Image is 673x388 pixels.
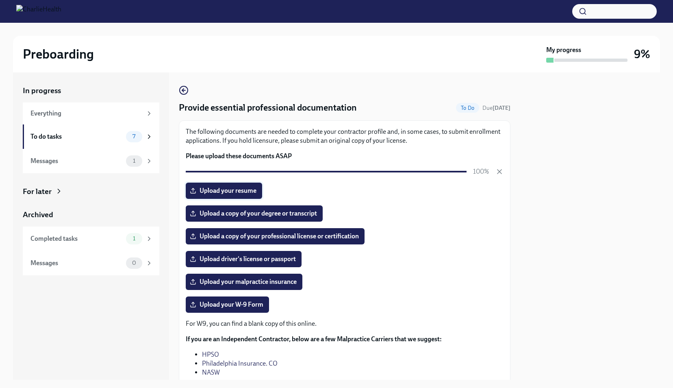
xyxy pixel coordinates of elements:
[128,158,140,164] span: 1
[127,260,141,266] span: 0
[186,319,504,328] p: For W9, you can find a blank copy of this online.
[495,168,504,176] button: Cancel
[186,335,442,343] strong: If you are an Independent Contractor, below are a few Malpractice Carriers that we suggest:
[456,105,479,111] span: To Do
[186,183,262,199] label: Upload your resume
[23,46,94,62] h2: Preboarding
[23,186,52,197] div: For later
[23,85,159,96] a: In progress
[186,274,302,290] label: Upload your malpractice insurance
[186,296,269,313] label: Upload your W-9 Form
[30,132,123,141] div: To do tasks
[191,278,297,286] span: Upload your malpractice insurance
[186,228,365,244] label: Upload a copy of your professional license or certification
[30,109,142,118] div: Everything
[23,149,159,173] a: Messages1
[202,368,220,376] a: NASW
[23,209,159,220] a: Archived
[179,102,357,114] h4: Provide essential professional documentation
[23,251,159,275] a: Messages0
[493,105,510,111] strong: [DATE]
[191,209,317,218] span: Upload a copy of your degree or transcript
[128,235,140,242] span: 1
[546,46,581,54] strong: My progress
[30,157,123,166] div: Messages
[473,167,489,176] p: 100%
[30,234,123,243] div: Completed tasks
[191,232,359,240] span: Upload a copy of your professional license or certification
[482,105,510,111] span: Due
[186,251,302,267] label: Upload driver's license or passport
[23,124,159,149] a: To do tasks7
[30,259,123,268] div: Messages
[191,301,263,309] span: Upload your W-9 Form
[202,351,219,358] a: HPSO
[23,102,159,124] a: Everything
[23,186,159,197] a: For later
[186,127,504,145] p: The following documents are needed to complete your contractor profile and, in some cases, to sub...
[186,152,292,160] strong: Please upload these documents ASAP
[191,255,296,263] span: Upload driver's license or passport
[16,5,61,18] img: CharlieHealth
[191,187,256,195] span: Upload your resume
[202,360,278,367] a: Philadelphia Insurance. CO
[634,47,650,61] h3: 9%
[482,104,510,112] span: August 20th, 2025 09:00
[23,227,159,251] a: Completed tasks1
[186,205,323,222] label: Upload a copy of your degree or transcript
[128,133,140,140] span: 7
